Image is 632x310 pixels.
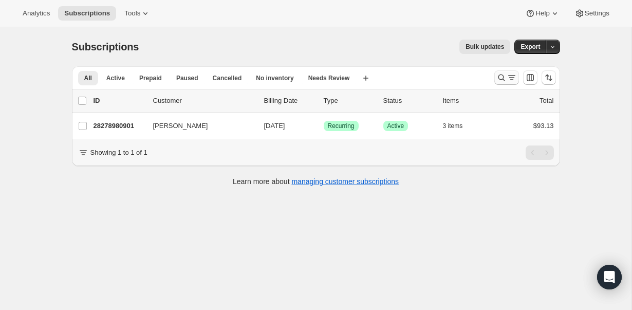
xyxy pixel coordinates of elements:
div: 28278980901[PERSON_NAME][DATE]SuccessRecurringSuccessActive3 items$93.13 [94,119,554,133]
nav: Pagination [526,145,554,160]
div: IDCustomerBilling DateTypeStatusItemsTotal [94,96,554,106]
button: Help [519,6,566,21]
button: Bulk updates [459,40,510,54]
button: Search and filter results [494,70,519,85]
button: Create new view [358,71,374,85]
span: Tools [124,9,140,17]
button: Customize table column order and visibility [523,70,537,85]
span: Needs Review [308,74,350,82]
span: 3 items [443,122,463,130]
button: Export [514,40,546,54]
span: No inventory [256,74,293,82]
span: Export [521,43,540,51]
span: Settings [585,9,609,17]
span: Cancelled [213,74,242,82]
span: Paused [176,74,198,82]
span: All [84,74,92,82]
span: Recurring [328,122,355,130]
div: Type [324,96,375,106]
p: ID [94,96,145,106]
span: Help [535,9,549,17]
span: $93.13 [533,122,554,130]
button: Analytics [16,6,56,21]
span: [PERSON_NAME] [153,121,208,131]
button: Sort the results [542,70,556,85]
p: 28278980901 [94,121,145,131]
p: Customer [153,96,256,106]
button: Settings [568,6,616,21]
p: Total [540,96,553,106]
span: Prepaid [139,74,162,82]
span: Bulk updates [466,43,504,51]
p: Showing 1 to 1 of 1 [90,148,147,158]
button: Tools [118,6,157,21]
a: managing customer subscriptions [291,177,399,186]
button: 3 items [443,119,474,133]
p: Learn more about [233,176,399,187]
p: Status [383,96,435,106]
div: Open Intercom Messenger [597,265,622,289]
button: [PERSON_NAME] [147,118,250,134]
span: Active [106,74,125,82]
span: Analytics [23,9,50,17]
button: Subscriptions [58,6,116,21]
span: [DATE] [264,122,285,130]
span: Active [387,122,404,130]
div: Items [443,96,494,106]
span: Subscriptions [64,9,110,17]
p: Billing Date [264,96,315,106]
span: Subscriptions [72,41,139,52]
